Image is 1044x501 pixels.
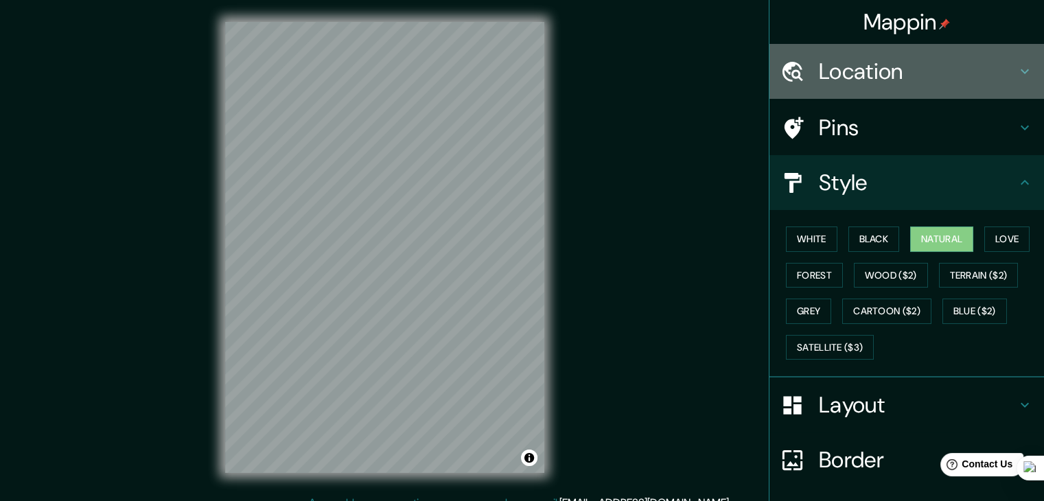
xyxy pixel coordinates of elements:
[910,226,973,252] button: Natural
[819,58,1017,85] h4: Location
[939,263,1019,288] button: Terrain ($2)
[225,22,544,473] canvas: Map
[786,299,831,324] button: Grey
[939,19,950,30] img: pin-icon.png
[984,226,1030,252] button: Love
[942,299,1007,324] button: Blue ($2)
[769,44,1044,99] div: Location
[819,169,1017,196] h4: Style
[786,226,837,252] button: White
[769,100,1044,155] div: Pins
[863,8,951,36] h4: Mappin
[819,114,1017,141] h4: Pins
[848,226,900,252] button: Black
[819,391,1017,419] h4: Layout
[769,432,1044,487] div: Border
[786,263,843,288] button: Forest
[786,335,874,360] button: Satellite ($3)
[521,450,537,466] button: Toggle attribution
[854,263,928,288] button: Wood ($2)
[842,299,931,324] button: Cartoon ($2)
[769,377,1044,432] div: Layout
[922,447,1029,486] iframe: Help widget launcher
[769,155,1044,210] div: Style
[819,446,1017,474] h4: Border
